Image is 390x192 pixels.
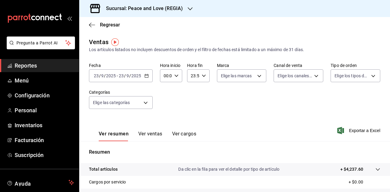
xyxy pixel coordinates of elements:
span: / [124,73,126,78]
input: -- [126,73,129,78]
span: / [104,73,106,78]
img: Tooltip marker [111,38,119,46]
button: Exportar a Excel [339,127,380,134]
button: Pregunta a Parrot AI [7,37,75,49]
input: -- [94,73,99,78]
span: Personal [15,106,74,114]
p: + $4,237.60 [340,166,363,173]
input: ---- [106,73,116,78]
label: Canal de venta [274,63,323,68]
span: / [99,73,101,78]
input: -- [101,73,104,78]
span: Pregunta a Parrot AI [16,40,66,46]
button: Ver cargos [172,131,197,141]
span: Menú [15,76,74,85]
span: Reportes [15,61,74,70]
p: Total artículos [89,166,118,173]
button: Regresar [89,22,120,28]
a: Pregunta a Parrot AI [4,44,75,51]
button: Ver resumen [99,131,129,141]
label: Hora fin [187,63,209,68]
span: / [129,73,131,78]
input: ---- [131,73,141,78]
span: Elige los tipos de orden [335,73,369,79]
label: Categorías [89,90,153,94]
span: Inventarios [15,121,74,129]
span: Elige los canales de venta [278,73,312,79]
p: Cargos por servicio [89,179,126,185]
label: Fecha [89,63,153,68]
h3: Sucursal: Peace and Love (REGIA) [101,5,183,12]
button: open_drawer_menu [67,16,72,21]
div: Ventas [89,37,108,47]
span: Suscripción [15,151,74,159]
span: Elige las marcas [221,73,252,79]
span: Facturación [15,136,74,144]
p: Da clic en la fila para ver el detalle por tipo de artículo [178,166,279,173]
div: navigation tabs [99,131,196,141]
span: Ayuda [15,179,66,186]
label: Tipo de orden [331,63,380,68]
span: Elige las categorías [93,99,130,106]
p: Resumen [89,148,380,156]
label: Hora inicio [160,63,182,68]
span: Regresar [100,22,120,28]
label: Marca [217,63,267,68]
input: -- [119,73,124,78]
div: Los artículos listados no incluyen descuentos de orden y el filtro de fechas está limitado a un m... [89,47,380,53]
span: - [117,73,118,78]
button: Ver ventas [138,131,162,141]
span: Configuración [15,91,74,99]
p: + $0.00 [349,179,380,185]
